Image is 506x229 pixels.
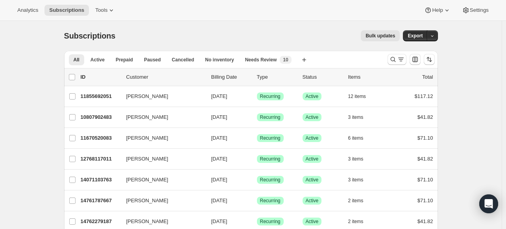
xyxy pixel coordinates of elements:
[348,93,366,100] span: 12 items
[81,73,120,81] p: ID
[81,176,120,184] p: 14071103763
[126,218,168,225] span: [PERSON_NAME]
[211,73,251,81] p: Billing Date
[303,73,342,81] p: Status
[81,216,433,227] div: 14762279187[PERSON_NAME][DATE]SuccessRecurringSuccessActive2 items$41.82
[81,92,120,100] p: 11855692051
[126,113,168,121] span: [PERSON_NAME]
[81,113,120,121] p: 10807902483
[388,54,406,65] button: Search and filter results
[126,176,168,184] span: [PERSON_NAME]
[470,7,489,13] span: Settings
[306,156,319,162] span: Active
[211,156,227,162] span: [DATE]
[211,218,227,224] span: [DATE]
[116,57,133,63] span: Prepaid
[81,112,433,123] div: 10807902483[PERSON_NAME][DATE]SuccessRecurringSuccessActive3 items$41.82
[348,73,388,81] div: Items
[122,132,200,144] button: [PERSON_NAME]
[122,153,200,165] button: [PERSON_NAME]
[298,54,310,65] button: Create new view
[348,198,364,204] span: 2 items
[306,177,319,183] span: Active
[457,5,493,16] button: Settings
[211,114,227,120] span: [DATE]
[348,112,372,123] button: 3 items
[81,195,433,206] div: 14761787667[PERSON_NAME][DATE]SuccessRecurringSuccessActive2 items$71.10
[74,57,79,63] span: All
[348,177,364,183] span: 3 items
[348,216,372,227] button: 2 items
[211,177,227,183] span: [DATE]
[260,156,281,162] span: Recurring
[172,57,194,63] span: Cancelled
[419,5,455,16] button: Help
[417,198,433,203] span: $71.10
[95,7,107,13] span: Tools
[348,174,372,185] button: 3 items
[64,31,116,40] span: Subscriptions
[283,57,288,63] span: 10
[205,57,234,63] span: No inventory
[348,135,364,141] span: 6 items
[126,73,205,81] p: Customer
[403,30,427,41] button: Export
[410,54,421,65] button: Customize table column order and visibility
[417,135,433,141] span: $71.10
[126,197,168,205] span: [PERSON_NAME]
[81,73,433,81] div: IDCustomerBilling DateTypeStatusItemsTotal
[81,91,433,102] div: 11855692051[PERSON_NAME][DATE]SuccessRecurringSuccessActive12 items$117.12
[348,156,364,162] span: 3 items
[81,218,120,225] p: 14762279187
[17,7,38,13] span: Analytics
[122,194,200,207] button: [PERSON_NAME]
[306,135,319,141] span: Active
[348,153,372,164] button: 3 items
[348,91,375,102] button: 12 items
[122,111,200,124] button: [PERSON_NAME]
[126,155,168,163] span: [PERSON_NAME]
[126,92,168,100] span: [PERSON_NAME]
[260,218,281,225] span: Recurring
[306,114,319,120] span: Active
[348,218,364,225] span: 2 items
[126,134,168,142] span: [PERSON_NAME]
[417,218,433,224] span: $41.82
[260,135,281,141] span: Recurring
[211,135,227,141] span: [DATE]
[417,156,433,162] span: $41.82
[13,5,43,16] button: Analytics
[144,57,161,63] span: Paused
[257,73,296,81] div: Type
[422,73,433,81] p: Total
[306,93,319,100] span: Active
[417,177,433,183] span: $71.10
[424,54,435,65] button: Sort the results
[81,153,433,164] div: 12768117011[PERSON_NAME][DATE]SuccessRecurringSuccessActive3 items$41.82
[90,5,120,16] button: Tools
[260,198,281,204] span: Recurring
[348,133,372,144] button: 6 items
[122,90,200,103] button: [PERSON_NAME]
[90,57,105,63] span: Active
[81,134,120,142] p: 11670520083
[260,114,281,120] span: Recurring
[260,93,281,100] span: Recurring
[81,197,120,205] p: 14761787667
[366,33,395,39] span: Bulk updates
[81,155,120,163] p: 12768117011
[306,218,319,225] span: Active
[81,174,433,185] div: 14071103763[PERSON_NAME][DATE]SuccessRecurringSuccessActive3 items$71.10
[49,7,84,13] span: Subscriptions
[211,198,227,203] span: [DATE]
[479,194,498,213] div: Open Intercom Messenger
[260,177,281,183] span: Recurring
[306,198,319,204] span: Active
[361,30,400,41] button: Bulk updates
[81,133,433,144] div: 11670520083[PERSON_NAME][DATE]SuccessRecurringSuccessActive6 items$71.10
[432,7,443,13] span: Help
[415,93,433,99] span: $117.12
[211,93,227,99] span: [DATE]
[44,5,89,16] button: Subscriptions
[245,57,277,63] span: Needs Review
